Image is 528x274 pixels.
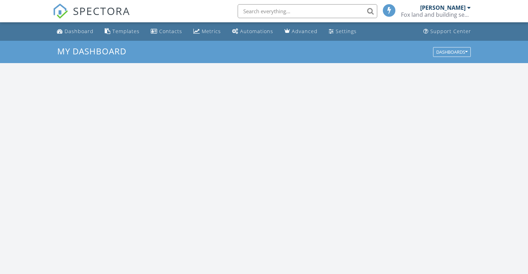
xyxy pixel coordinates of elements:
input: Search everything... [238,4,377,18]
a: Templates [102,25,142,38]
div: Automations [240,28,273,35]
div: Templates [112,28,140,35]
img: The Best Home Inspection Software - Spectora [53,3,68,19]
span: SPECTORA [73,3,130,18]
a: Automations (Basic) [229,25,276,38]
div: Metrics [202,28,221,35]
a: Advanced [282,25,320,38]
a: Contacts [148,25,185,38]
div: Dashboards [436,50,468,54]
div: Fox land and building services [401,11,471,18]
div: Settings [336,28,357,35]
a: Support Center [421,25,474,38]
button: Dashboards [433,47,471,57]
div: Support Center [430,28,471,35]
a: SPECTORA [53,9,130,24]
a: Settings [326,25,359,38]
a: Dashboard [54,25,96,38]
div: Advanced [292,28,318,35]
div: Contacts [159,28,182,35]
a: Metrics [191,25,224,38]
div: Dashboard [65,28,94,35]
div: [PERSON_NAME] [420,4,466,11]
span: My Dashboard [57,45,126,57]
